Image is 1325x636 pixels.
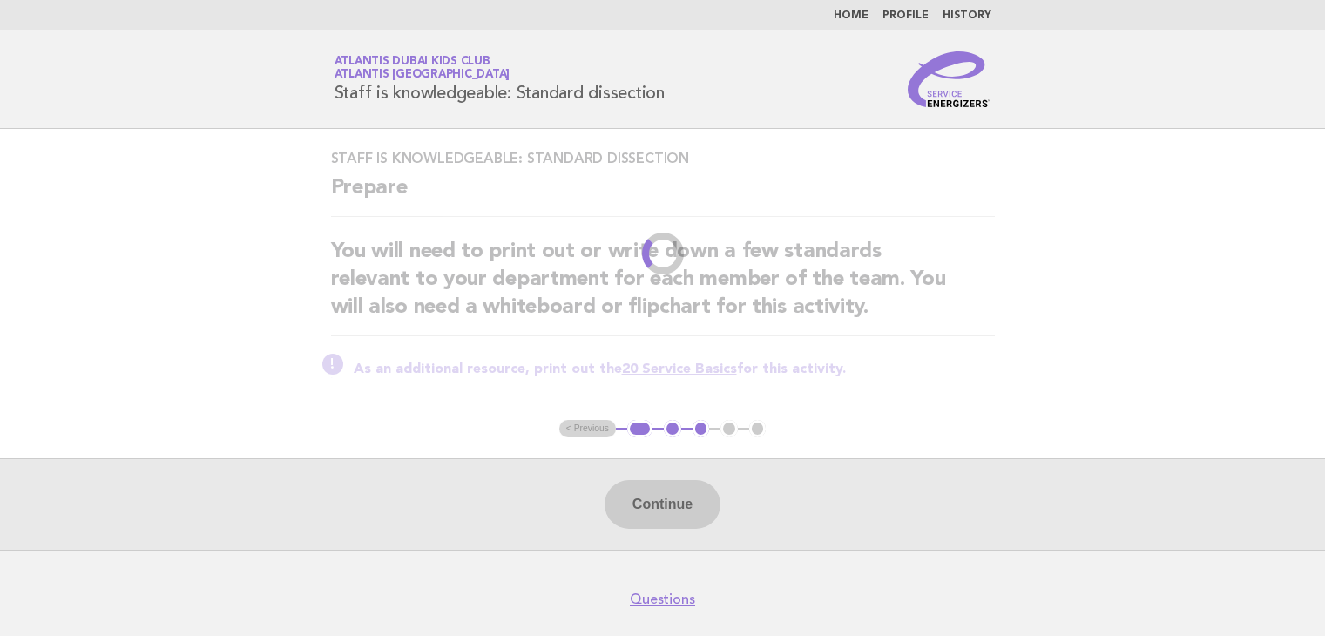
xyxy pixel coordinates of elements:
a: Home [834,10,869,21]
a: Questions [630,591,695,608]
h3: Staff is knowledgeable: Standard dissection [331,150,995,167]
a: Profile [882,10,929,21]
a: Atlantis Dubai Kids ClubAtlantis [GEOGRAPHIC_DATA] [335,56,510,80]
p: As an additional resource, print out the for this activity. [354,361,995,378]
h2: Prepare [331,174,995,217]
span: Atlantis [GEOGRAPHIC_DATA] [335,70,510,81]
a: History [943,10,991,21]
h2: You will need to print out or write down a few standards relevant to your department for each mem... [331,238,995,336]
h1: Staff is knowledgeable: Standard dissection [335,57,665,102]
img: Service Energizers [908,51,991,107]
